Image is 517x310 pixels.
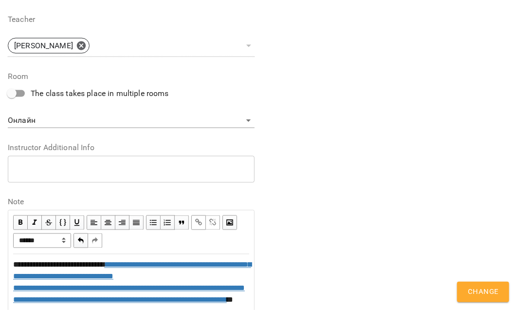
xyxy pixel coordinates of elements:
button: Align Left [87,215,101,230]
button: Redo [88,233,102,248]
button: UL [146,215,161,230]
button: Align Right [115,215,129,230]
div: [PERSON_NAME] [8,38,90,54]
select: Block type [13,233,71,248]
button: Undo [74,233,88,248]
button: Change [457,282,509,302]
span: Normal [13,233,71,248]
button: Remove Link [206,215,220,230]
p: [PERSON_NAME] [14,40,73,52]
button: Italic [28,215,42,230]
button: Strikethrough [42,215,56,230]
label: Teacher [8,16,255,23]
div: Онлайн [8,113,255,129]
button: Image [222,215,237,230]
button: Monospace [56,215,70,230]
button: Bold [13,215,28,230]
button: OL [161,215,175,230]
button: Align Center [101,215,115,230]
span: The class takes place in multiple rooms [31,88,169,99]
button: Link [191,215,206,230]
span: Change [468,286,499,298]
label: Note [8,198,255,206]
button: Align Justify [129,215,144,230]
label: Instructor Additional Info [8,144,255,152]
button: Underline [70,215,84,230]
label: Room [8,73,255,80]
div: [PERSON_NAME] [8,35,255,57]
button: Blockquote [175,215,189,230]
